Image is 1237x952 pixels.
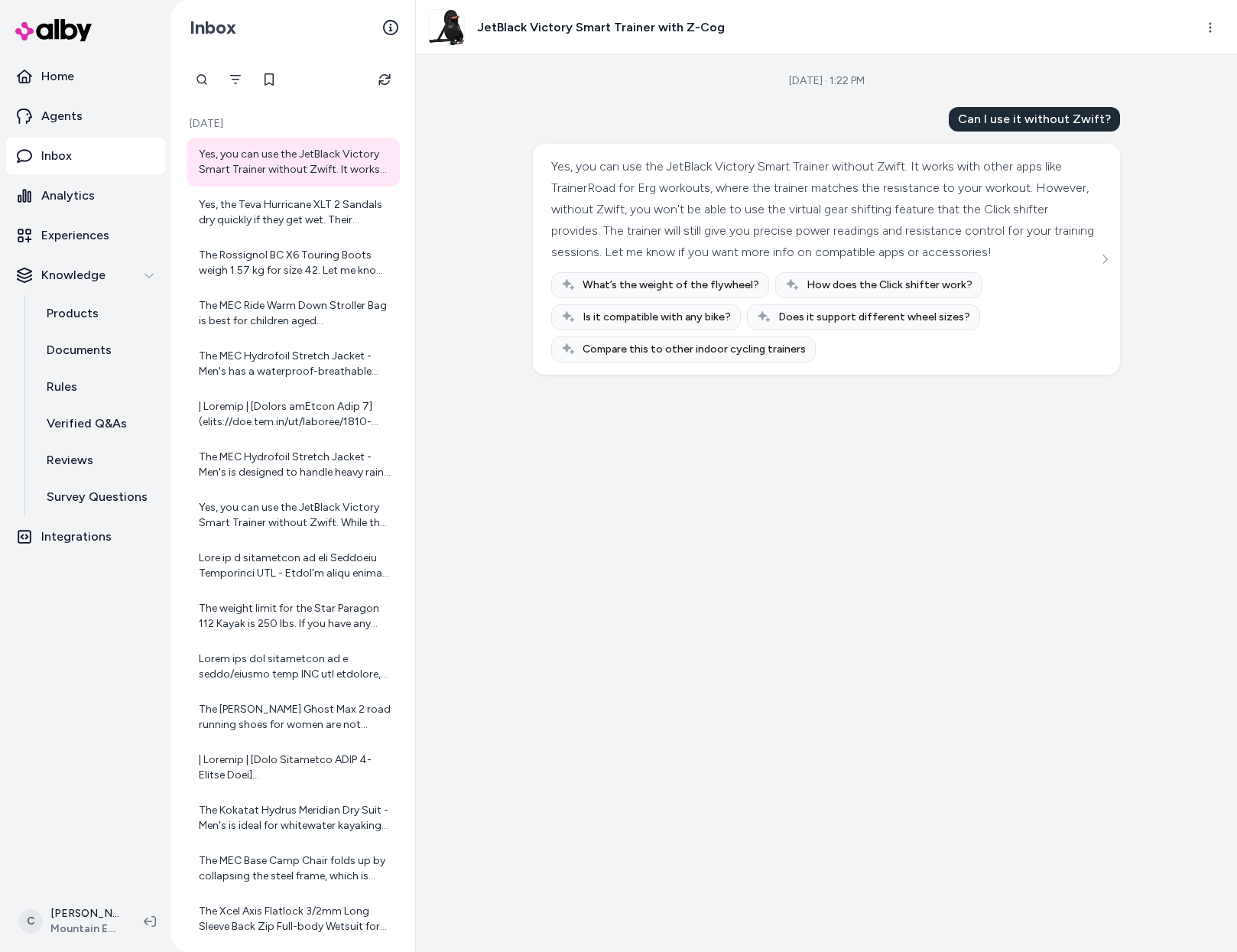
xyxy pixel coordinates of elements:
[31,369,165,405] a: Rules
[6,217,165,254] a: Experiences
[187,693,400,742] a: The [PERSON_NAME] Ghost Max 2 road running shoes for women are not waterproof. They feature an en...
[220,64,251,95] button: Filter
[187,895,400,944] a: The Xcel Axis Flatlock 3/2mm Long Sleeve Back Zip Full-body Wetsuit for women is designed primari...
[6,138,165,174] a: Inbox
[47,378,77,396] p: Rules
[41,107,83,125] p: Agents
[789,73,865,89] div: [DATE] · 1:22 PM
[15,19,92,41] img: alby Logo
[187,794,400,843] a: The Kokatat Hydrus Meridian Dry Suit - Men's is ideal for whitewater kayaking and kayak touring. ...
[551,156,1098,263] div: Yes, you can use the JetBlack Victory Smart Trainer without Zwift. It works with other apps like ...
[50,921,119,937] span: Mountain Equipment Company
[1096,250,1114,268] button: See more
[199,551,391,581] div: Lore ip d sitametcon ad eli Seddoeiu Temporinci UTL - Etdol'm aliqu enima mini venia quisn'e ulla...
[199,248,391,278] div: The Rossignol BC X6 Touring Boots weigh 1.57 kg for size 42. Let me know if you want more info ab...
[47,414,127,433] p: Verified Q&As
[47,451,93,470] p: Reviews
[187,491,400,540] a: Yes, you can use the JetBlack Victory Smart Trainer without Zwift. While the smart trainer is des...
[187,844,400,893] a: The MEC Base Camp Chair folds up by collapsing the steel frame, which is designed to be sturdy ye...
[31,332,165,369] a: Documents
[199,399,391,430] div: | Loremip | [Dolors amEtcon Adip 7](elits://doe.tem.in/ut/laboree/1810-632/dolore-magnaal-enim-4?...
[41,187,95,205] p: Analytics
[41,67,74,86] p: Home
[6,58,165,95] a: Home
[477,18,725,37] h3: JetBlack Victory Smart Trainer with Z-Cog
[6,257,165,294] button: Knowledge
[199,803,391,833] div: The Kokatat Hydrus Meridian Dry Suit - Men's is ideal for whitewater kayaking and kayak touring. ...
[18,909,43,934] span: C
[949,107,1120,132] div: Can I use it without Zwift?
[187,541,400,590] a: Lore ip d sitametcon ad eli Seddoeiu Temporinci UTL - Etdol'm aliqu enima mini venia quisn'e ulla...
[583,310,731,325] span: Is it compatible with any bike?
[778,310,970,325] span: Does it support different wheel sizes?
[199,298,391,329] div: The MEC Ride Warm Down Stroller Bag is best for children aged [DEMOGRAPHIC_DATA] months to 18 mon...
[187,188,400,237] a: Yes, the Teva Hurricane XLT 2 Sandals dry quickly if they get wet. Their durable polyester webbin...
[199,651,391,682] div: Lorem ips dol sitametcon ad e seddo/eiusmo temp INC utl etdolore, magn ali enim admin veniamq nos...
[187,340,400,388] a: The MEC Hydrofoil Stretch Jacket - Men's has a waterproof-breathable Pertex Shield fabric with an...
[6,518,165,555] a: Integrations
[31,442,165,479] a: Reviews
[187,743,400,792] a: | Loremip | [Dolo Sitametco ADIP 4-Elitse Doei](tempo://inc.utl.et/do/magnaal/3159-160/enim-admin...
[199,702,391,733] div: The [PERSON_NAME] Ghost Max 2 road running shoes for women are not waterproof. They feature an en...
[187,116,400,132] p: [DATE]
[6,98,165,135] a: Agents
[199,904,391,934] div: The Xcel Axis Flatlock 3/2mm Long Sleeve Back Zip Full-body Wetsuit for women is designed primari...
[199,147,391,177] div: Yes, you can use the JetBlack Victory Smart Trainer without Zwift. It works with other apps like ...
[187,138,400,187] a: Yes, you can use the JetBlack Victory Smart Trainer without Zwift. It works with other apps like ...
[187,390,400,439] a: | Loremip | [Dolors amEtcon Adip 7](elits://doe.tem.in/ut/laboree/1810-632/dolore-magnaal-enim-4?...
[199,349,391,379] div: The MEC Hydrofoil Stretch Jacket - Men's has a waterproof-breathable Pertex Shield fabric with an...
[50,906,119,921] p: [PERSON_NAME]
[199,601,391,632] div: The weight limit for the Star Paragon 112 Kayak is 250 lbs. If you have any other questions or wa...
[187,592,400,641] a: The weight limit for the Star Paragon 112 Kayak is 250 lbs. If you have any other questions or wa...
[187,642,400,691] a: Lorem ips dol sitametcon ad e seddo/eiusmo temp INC utl etdolore, magn ali enim admin veniamq nos...
[583,342,806,357] span: Compare this to other indoor cycling trainers
[41,528,112,546] p: Integrations
[47,488,148,506] p: Survey Questions
[31,479,165,515] a: Survey Questions
[6,177,165,214] a: Analytics
[47,304,99,323] p: Products
[199,752,391,783] div: | Loremip | [Dolo Sitametco ADIP 4-Elitse Doei](tempo://inc.utl.et/do/magnaal/3159-160/enim-admin...
[9,897,131,946] button: C[PERSON_NAME]Mountain Equipment Company
[583,278,759,293] span: What’s the weight of the flywheel?
[47,341,112,359] p: Documents
[190,16,236,39] h2: Inbox
[41,147,72,165] p: Inbox
[199,197,391,228] div: Yes, the Teva Hurricane XLT 2 Sandals dry quickly if they get wet. Their durable polyester webbin...
[31,295,165,332] a: Products
[807,278,972,293] span: How does the Click shifter work?
[199,450,391,480] div: The MEC Hydrofoil Stretch Jacket - Men's is designed to handle heavy rain. It features a waterpro...
[41,226,109,245] p: Experiences
[369,64,400,95] button: Refresh
[187,239,400,288] a: The Rossignol BC X6 Touring Boots weigh 1.57 kg for size 42. Let me know if you want more info ab...
[31,405,165,442] a: Verified Q&As
[199,853,391,884] div: The MEC Base Camp Chair folds up by collapsing the steel frame, which is designed to be sturdy ye...
[429,10,464,45] img: 492853_source_1736419217.jpg
[199,500,391,531] div: Yes, you can use the JetBlack Victory Smart Trainer without Zwift. While the smart trainer is des...
[41,266,106,284] p: Knowledge
[187,289,400,338] a: The MEC Ride Warm Down Stroller Bag is best for children aged [DEMOGRAPHIC_DATA] months to 18 mon...
[187,440,400,489] a: The MEC Hydrofoil Stretch Jacket - Men's is designed to handle heavy rain. It features a waterpro...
